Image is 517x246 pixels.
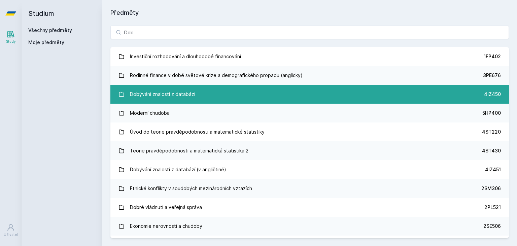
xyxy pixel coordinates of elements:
a: Investiční rozhodování a dlouhodobé financování 1FP402 [110,47,509,66]
div: Ekonomie nerovnosti a chudoby [130,219,202,233]
a: Dobývání znalostí z databází 4IZ450 [110,85,509,104]
div: 3PE676 [483,72,501,79]
div: 4IZ451 [485,166,501,173]
a: Dobré vládnutí a veřejná správa 2PL521 [110,198,509,217]
a: Teorie pravděpodobnosti a matematická statistika 2 4ST430 [110,141,509,160]
div: Teorie pravděpodobnosti a matematická statistika 2 [130,144,248,157]
div: Úvod do teorie pravděpodobnosti a matematické statistiky [130,125,265,139]
div: Uživatel [4,232,18,237]
a: Úvod do teorie pravděpodobnosti a matematické statistiky 4ST220 [110,122,509,141]
input: Název nebo ident předmětu… [110,26,509,39]
div: Study [6,39,16,44]
div: Etnické konflikty v soudobých mezinárodních vztazích [130,182,252,195]
div: Dobývání znalostí z databází (v angličtině) [130,163,226,176]
div: 2SE506 [483,223,501,230]
span: Moje předměty [28,39,64,46]
a: Study [1,27,20,47]
a: Ekonomie nerovnosti a chudoby 2SE506 [110,217,509,236]
div: 1FP402 [484,53,501,60]
div: 4ST430 [482,147,501,154]
div: 2SM306 [481,185,501,192]
div: 4ST220 [482,129,501,135]
div: Dobré vládnutí a veřejná správa [130,201,202,214]
div: Rodinné finance v době světové krize a demografického propadu (anglicky) [130,69,303,82]
a: Moderní chudoba 5HP400 [110,104,509,122]
a: Etnické konflikty v soudobých mezinárodních vztazích 2SM306 [110,179,509,198]
h1: Předměty [110,8,509,17]
div: 2PL521 [484,204,501,211]
a: Rodinné finance v době světové krize a demografického propadu (anglicky) 3PE676 [110,66,509,85]
a: Všechny předměty [28,27,72,33]
div: 5HP400 [482,110,501,116]
a: Dobývání znalostí z databází (v angličtině) 4IZ451 [110,160,509,179]
div: 4IZ450 [484,91,501,98]
a: Uživatel [1,220,20,241]
div: Investiční rozhodování a dlouhodobé financování [130,50,241,63]
div: Dobývání znalostí z databází [130,87,195,101]
div: Moderní chudoba [130,106,170,120]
